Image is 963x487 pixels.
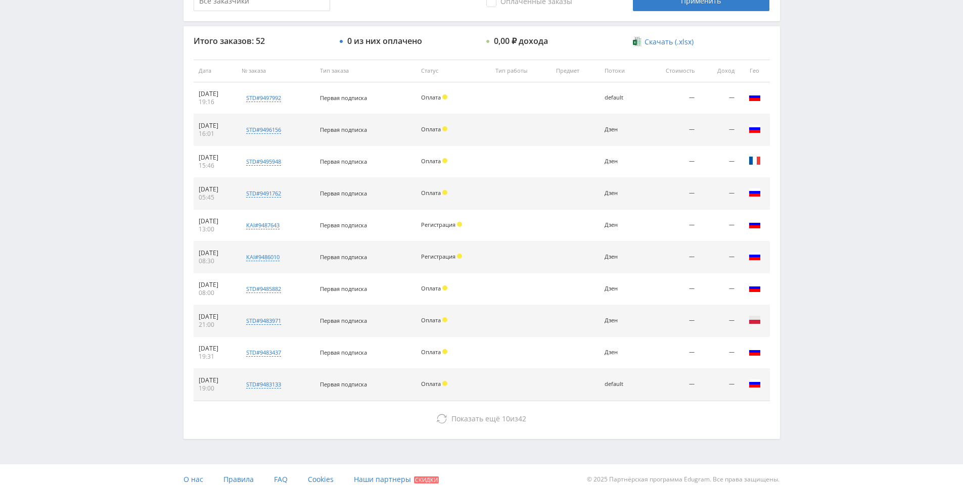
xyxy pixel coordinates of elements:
img: rus.png [749,346,761,358]
span: О нас [184,474,203,484]
span: Оплата [421,189,441,197]
div: 21:00 [199,321,232,329]
td: — [700,337,739,369]
img: xlsx [633,36,641,46]
td: — [644,337,700,369]
img: pol.png [749,314,761,326]
span: Оплата [421,316,441,324]
span: Первая подписка [320,380,367,388]
span: Оплата [421,157,441,165]
div: Итого заказов: 52 [194,36,330,45]
td: — [700,369,739,401]
span: Первая подписка [320,349,367,356]
div: Дзен [605,254,638,260]
td: — [644,305,700,337]
span: из [451,414,526,423]
img: rus.png [749,250,761,262]
td: — [644,82,700,114]
div: 0,00 ₽ дохода [494,36,548,45]
span: Первая подписка [320,253,367,261]
td: — [700,82,739,114]
th: Доход [700,60,739,82]
div: kai#9486010 [246,253,280,261]
div: Дзен [605,126,638,133]
span: Холд [442,285,447,290]
span: FAQ [274,474,288,484]
span: Холд [442,190,447,195]
th: № заказа [237,60,315,82]
span: Холд [457,254,462,259]
div: 19:31 [199,353,232,361]
td: — [644,273,700,305]
th: Тип заказа [315,60,416,82]
div: [DATE] [199,313,232,321]
div: Дзен [605,285,638,292]
span: Холд [457,222,462,227]
td: — [644,241,700,273]
td: — [644,114,700,146]
a: Скачать (.xlsx) [633,37,694,47]
th: Тип работы [490,60,551,82]
span: Правила [223,474,254,484]
span: Холд [442,381,447,386]
img: rus.png [749,186,761,199]
span: Наши партнеры [354,474,411,484]
div: 13:00 [199,225,232,233]
span: Холд [442,317,447,322]
div: [DATE] [199,376,232,384]
span: Показать ещё [451,414,500,423]
div: Дзен [605,317,638,324]
div: std#9485882 [246,285,281,293]
div: 19:00 [199,384,232,393]
div: [DATE] [199,281,232,289]
td: — [644,178,700,210]
div: std#9491762 [246,189,281,198]
span: 42 [518,414,526,423]
div: kai#9487643 [246,221,280,229]
td: — [700,273,739,305]
td: — [700,146,739,178]
div: default [605,94,638,101]
div: std#9483437 [246,349,281,357]
td: — [700,114,739,146]
img: rus.png [749,218,761,230]
div: Дзен [605,190,638,197]
td: — [700,305,739,337]
div: Дзен [605,158,638,165]
div: std#9483133 [246,380,281,388]
td: — [644,369,700,401]
td: — [700,178,739,210]
div: Дзен [605,349,638,356]
div: [DATE] [199,217,232,225]
img: rus.png [749,123,761,135]
div: 16:01 [199,130,232,138]
span: Первая подписка [320,317,367,324]
span: Скидки [414,476,439,483]
span: Cookies [308,474,334,484]
div: std#9495948 [246,158,281,166]
span: Первая подписка [320,94,367,102]
div: [DATE] [199,185,232,193]
span: Регистрация [421,253,455,260]
td: — [644,210,700,241]
div: [DATE] [199,249,232,257]
span: Оплата [421,93,441,101]
div: Дзен [605,222,638,228]
span: Холд [442,126,447,131]
div: 08:00 [199,289,232,297]
div: 19:16 [199,98,232,106]
span: Первая подписка [320,126,367,133]
td: — [700,210,739,241]
div: 05:45 [199,193,232,202]
td: — [700,241,739,273]
div: [DATE] [199,154,232,162]
td: — [644,146,700,178]
div: 08:30 [199,257,232,265]
div: std#9496156 [246,126,281,134]
span: Первая подписка [320,158,367,165]
th: Предмет [551,60,600,82]
div: [DATE] [199,345,232,353]
div: [DATE] [199,122,232,130]
span: Холд [442,158,447,163]
th: Дата [194,60,237,82]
